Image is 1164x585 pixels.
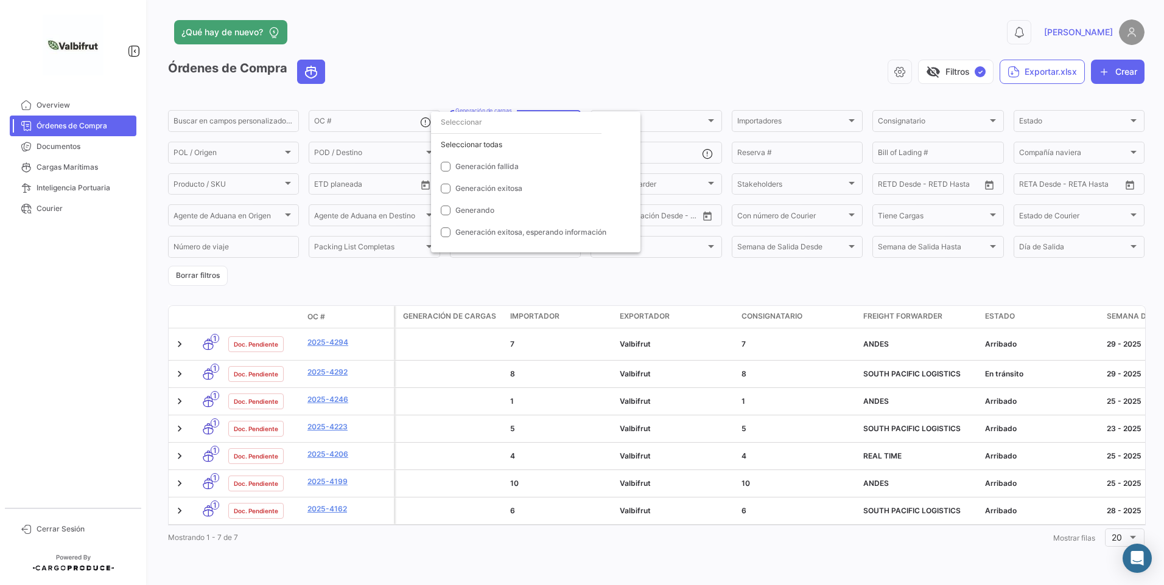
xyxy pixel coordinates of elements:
div: Abrir Intercom Messenger [1123,544,1152,573]
span: Generación exitosa [455,184,522,193]
div: Seleccionar todas [431,134,640,156]
span: Generación exitosa, esperando información [455,227,606,237]
span: Generación fallida [455,162,519,171]
span: Generando [455,206,494,215]
input: dropdown search [431,111,601,133]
